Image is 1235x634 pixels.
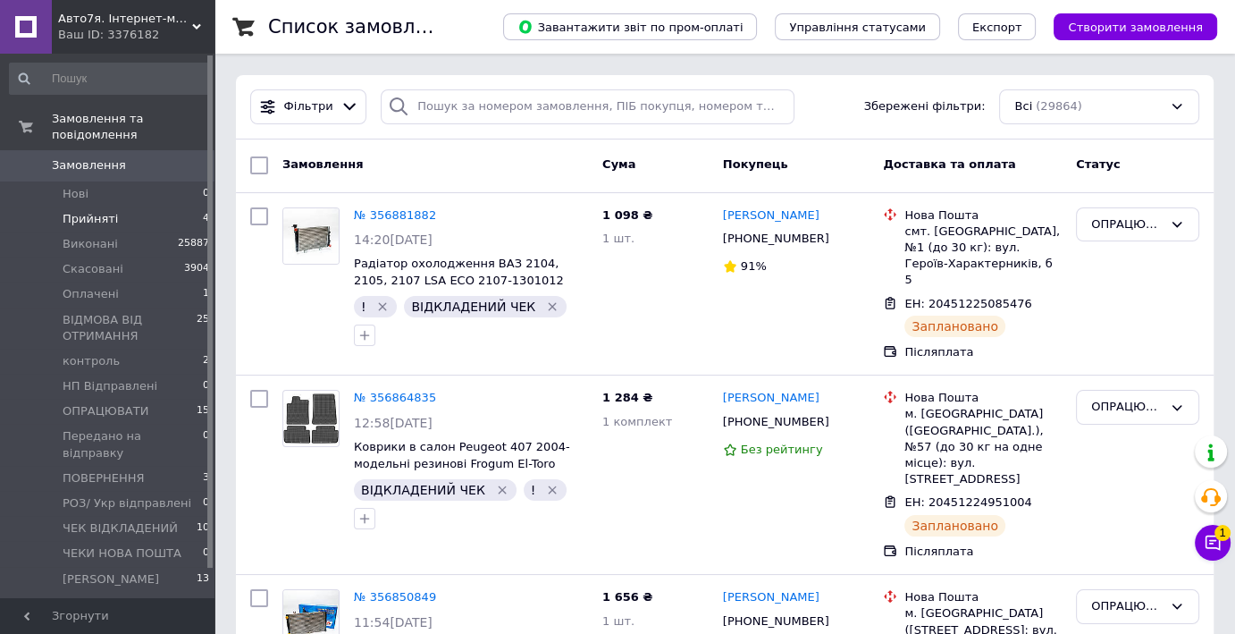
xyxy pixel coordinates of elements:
span: 2 [203,353,209,369]
span: ! [531,483,536,497]
a: № 356850849 [354,590,436,604]
h1: Список замовлень [268,16,449,38]
span: Оплачені [63,286,119,302]
div: смт. [GEOGRAPHIC_DATA], №1 (до 30 кг): вул. Героїв-Характерників, б 5 [904,224,1062,289]
div: Заплановано [904,316,1005,337]
input: Пошук за номером замовлення, ПІБ покупця, номером телефону, Email, номером накладної [381,89,794,124]
span: 0 [203,495,209,511]
button: Створити замовлення [1054,13,1217,40]
span: [PHONE_NUMBER] [723,415,829,428]
a: Фото товару [282,390,340,447]
span: 10 [197,520,209,537]
span: Авто7я. Інтернет-магазин автотоварів avto7ya.com.ua [58,11,192,27]
span: 25 [197,312,209,344]
a: [PERSON_NAME] [723,589,819,606]
span: Збережені фільтри: [864,98,986,115]
span: ВІДМОВА ВІД ОТРИМАННЯ [63,312,197,344]
span: ЕН: 20451224951004 [904,495,1031,509]
a: Фото товару [282,207,340,265]
span: 1 шт. [602,232,634,245]
span: Без рейтингу [741,443,823,456]
div: Нова Пошта [904,589,1062,605]
span: Cума [602,157,635,171]
span: НП Відправлені [63,378,157,394]
span: 1 656 ₴ [602,590,652,604]
span: Завантажити звіт по пром-оплаті [517,19,743,35]
span: РОЗ/ Укр відправлені [63,495,191,511]
div: Післяплата [904,544,1062,560]
span: Скасовані [63,261,123,277]
span: (29864) [1036,99,1082,113]
span: Всі [1014,98,1032,115]
span: 0 [203,378,209,394]
span: 1 284 ₴ [602,391,652,404]
span: Статус [1076,157,1121,171]
span: [PHONE_NUMBER] [723,614,829,628]
span: ЧЕКИ НОВА ПОШТА [63,545,181,562]
img: Фото товару [283,208,339,264]
span: контроль [63,353,120,369]
span: [PERSON_NAME] [63,571,159,588]
span: 1 098 ₴ [602,208,652,222]
div: Заплановано [904,515,1005,537]
span: Управління статусами [789,21,926,34]
a: № 356864835 [354,391,436,404]
span: 0 [203,545,209,562]
span: 1 [203,286,209,302]
svg: Видалити мітку [545,483,559,497]
input: Пошук [9,63,211,95]
img: Фото товару [283,393,339,444]
span: Замовлення [282,157,363,171]
button: Завантажити звіт по пром-оплаті [503,13,757,40]
span: 3 [203,470,209,486]
span: 1 комплект [602,415,672,428]
span: 0 [203,186,209,202]
span: Покупець [723,157,788,171]
span: 4 [203,211,209,227]
div: ОПРАЦЮВАТИ [1091,398,1163,417]
span: Нові [63,186,88,202]
span: Виконані [63,236,118,252]
span: 13 [197,571,209,588]
a: Коврики в салон Peugeot 407 2004- модельні резинові Frogum El-Toro 200634 [354,440,570,486]
div: Нова Пошта [904,207,1062,224]
span: Замовлення та повідомлення [52,111,214,143]
span: ЕН: 20451225085476 [904,297,1031,310]
span: 11:54[DATE] [354,615,433,630]
span: Фільтри [284,98,333,115]
a: [PERSON_NAME] [723,390,819,407]
svg: Видалити мітку [545,300,559,314]
button: Експорт [958,13,1037,40]
span: 91% [741,259,767,273]
span: ! [361,300,366,314]
span: 0 [203,428,209,461]
a: Радіатор охолодження ВАЗ 2104, 2105, 2107 LSA ECO 2107-1301012 [354,257,564,287]
span: Експорт [972,21,1022,34]
span: 14:20[DATE] [354,232,433,247]
span: 1 [1214,525,1231,541]
div: Нова Пошта [904,390,1062,406]
button: Чат з покупцем1 [1195,525,1231,561]
a: [PERSON_NAME] [723,207,819,224]
span: [PHONE_NUMBER] [723,232,829,245]
span: Прийняті [63,211,118,227]
span: Доставка та оплата [883,157,1015,171]
span: Створити замовлення [1068,21,1203,34]
span: Передано на відправку [63,428,203,461]
span: ПОВЕРНЕННЯ [63,470,145,486]
span: 1 шт. [602,614,634,628]
div: ОПРАЦЮВАТИ [1091,597,1163,616]
span: 12:58[DATE] [354,416,433,430]
svg: Видалити мітку [375,300,390,314]
svg: Видалити мітку [495,483,509,497]
a: № 356881882 [354,208,436,222]
span: Замовлення [52,157,126,173]
span: 25887 [178,236,209,252]
span: 3904 [184,261,209,277]
span: ВІДКЛАДЕНИЙ ЧЕК [361,483,485,497]
span: ЧЕК ВІДКЛАДЕНИЙ [63,520,178,537]
div: Післяплата [904,344,1062,360]
div: м. [GEOGRAPHIC_DATA] ([GEOGRAPHIC_DATA].), №57 (до 30 кг на одне місце): вул. [STREET_ADDRESS] [904,406,1062,487]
